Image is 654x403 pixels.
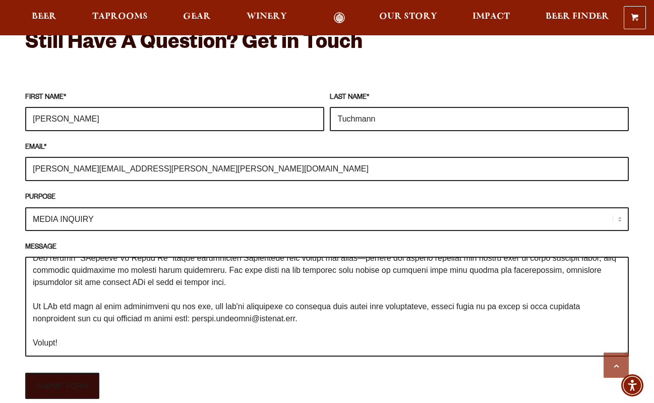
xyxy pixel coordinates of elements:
label: FIRST NAME [25,92,324,103]
a: Our Story [373,12,444,24]
label: MESSAGE [25,242,629,253]
a: Impact [466,12,516,24]
span: Winery [247,13,287,21]
span: Impact [472,13,510,21]
input: SUBMIT FORM [25,373,99,399]
label: LAST NAME [330,92,629,103]
span: Taprooms [92,13,148,21]
span: Our Story [379,13,437,21]
abbr: required [64,94,66,101]
a: Taprooms [86,12,154,24]
abbr: required [44,144,46,151]
abbr: required [367,94,369,101]
span: Beer [32,13,56,21]
a: Gear [176,12,217,24]
label: PURPOSE [25,192,629,203]
div: Accessibility Menu [621,374,643,396]
a: Scroll to top [604,353,629,378]
a: Beer Finder [539,12,616,24]
span: Beer Finder [546,13,609,21]
h2: Still Have A Question? Get in Touch [25,32,629,56]
label: EMAIL [25,142,629,153]
span: Gear [183,13,211,21]
a: Winery [240,12,293,24]
a: Odell Home [321,12,359,24]
a: Beer [25,12,63,24]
